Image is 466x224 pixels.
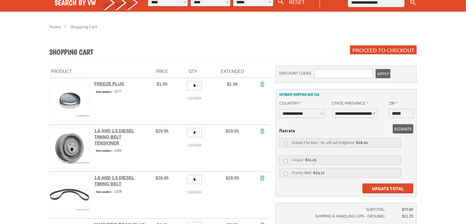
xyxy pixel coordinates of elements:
span: Update [188,143,201,147]
label: Zip [389,100,397,106]
span: $1.95 [227,82,238,87]
button: Estimate [393,124,413,133]
dt: flatrate [279,127,413,133]
span: $29.95 [226,129,239,133]
td: Subtotal [279,206,388,213]
a: 1.6 and 1.5 Diesel Timing Belt [94,175,134,186]
span: $1.95 [157,82,167,87]
span: Product [51,69,72,74]
th: Extended [210,66,254,78]
th: Qty [176,66,211,78]
img: 1.6 and 1.5 Diesel Timing Belt Tensioner [50,128,89,168]
label: Country [279,100,301,106]
span: Estimate [394,124,412,133]
span: Proceed to Checkout [352,47,414,53]
label: Discount Codes [279,69,311,78]
span: Update [188,96,201,100]
a: Remove Item [259,175,265,181]
div: 1261 [94,148,147,153]
span: $11.25 [402,214,413,218]
span: $28.95 [156,176,169,180]
span: $18.00 [356,141,368,145]
a: Shopping Cart [70,24,97,29]
span: $23.11 [314,171,325,175]
span: Item number:: [94,149,114,153]
label: Ground - [279,155,401,165]
span: Update [188,190,201,194]
span: Item number:: [94,190,114,194]
span: Price [156,69,168,74]
td: Shipping & Handling (UPS - Ground) [279,213,388,222]
span: $29.95 [156,129,169,133]
button: Apply [376,69,390,78]
button: Update Total [363,183,413,193]
h1: Shopping Cart [49,48,93,57]
a: 1.6 and 1.5 Diesel Timing Belt Tensioner [94,128,134,145]
span: Apply [377,69,389,78]
span: $70.80 [402,207,413,212]
div: 1258 [94,189,147,194]
span: $11.25 [305,158,317,162]
span: $28.95 [226,176,239,180]
h2: Estimate Shipping and Tax [279,92,413,97]
img: Freeze Plug [50,81,89,121]
a: Freeze Plug [94,81,124,86]
div: 3577 [94,89,147,94]
span: Update Total [372,186,404,191]
label: Default Flat Rate - We will call if different - [279,138,401,148]
a: Home [49,24,61,29]
button: Proceed to Checkout [350,45,417,54]
label: Priority Mail - [279,168,401,178]
span: Item number:: [94,90,114,94]
label: State/Province [332,100,368,106]
a: Remove Item [259,81,265,87]
img: 1.6 and 1.5 Diesel Timing Belt [50,175,89,215]
a: Remove Item [259,128,265,134]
